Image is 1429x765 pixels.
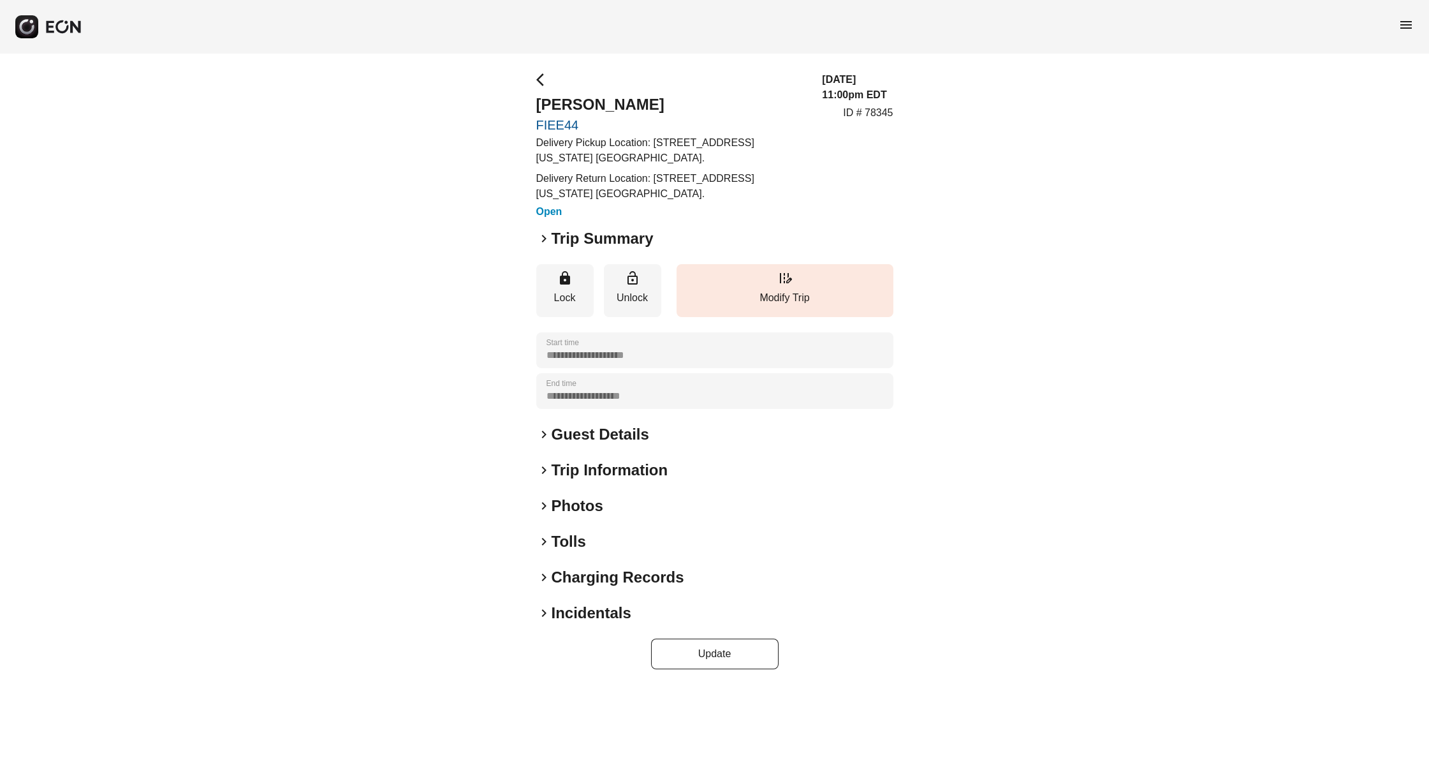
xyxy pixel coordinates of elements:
h3: [DATE] 11:00pm EDT [822,72,893,103]
h2: Trip Information [552,460,668,480]
p: ID # 78345 [843,105,893,121]
span: keyboard_arrow_right [536,231,552,246]
button: Lock [536,264,594,317]
span: keyboard_arrow_right [536,463,552,478]
h3: Open [536,204,807,219]
h2: Incidentals [552,603,631,623]
p: Delivery Pickup Location: [STREET_ADDRESS][US_STATE] [GEOGRAPHIC_DATA]. [536,135,807,166]
span: keyboard_arrow_right [536,427,552,442]
button: Modify Trip [677,264,893,317]
span: arrow_back_ios [536,72,552,87]
a: FIEE44 [536,117,807,133]
span: keyboard_arrow_right [536,605,552,621]
h2: [PERSON_NAME] [536,94,807,115]
span: menu [1398,17,1414,33]
h2: Photos [552,496,603,516]
p: Unlock [610,290,655,306]
h2: Tolls [552,531,586,552]
p: Delivery Return Location: [STREET_ADDRESS][US_STATE] [GEOGRAPHIC_DATA]. [536,171,807,202]
button: Update [651,639,779,669]
p: Modify Trip [683,290,887,306]
span: keyboard_arrow_right [536,570,552,585]
p: Lock [543,290,587,306]
h2: Trip Summary [552,228,654,249]
span: lock [557,271,573,286]
span: edit_road [777,271,793,286]
h2: Charging Records [552,567,684,588]
span: keyboard_arrow_right [536,498,552,514]
h2: Guest Details [552,424,649,445]
span: lock_open [625,271,640,286]
button: Unlock [604,264,661,317]
span: keyboard_arrow_right [536,534,552,549]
